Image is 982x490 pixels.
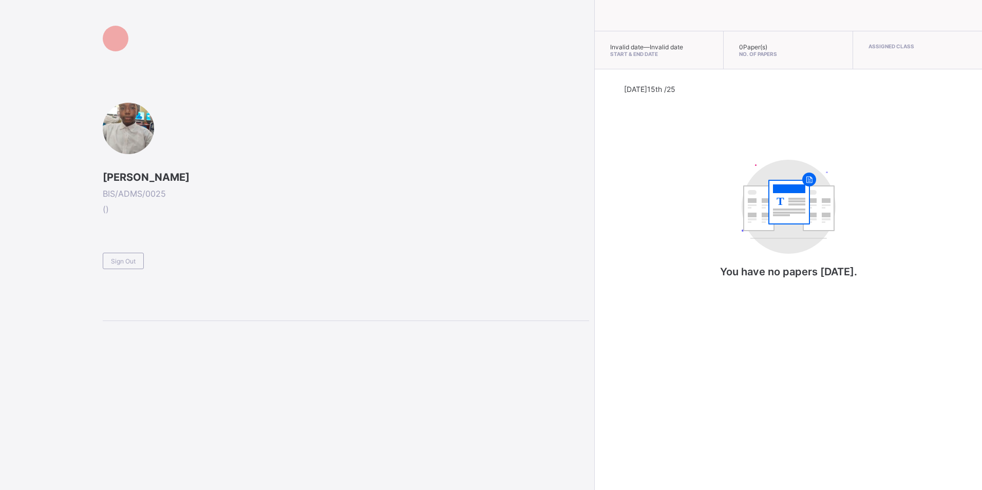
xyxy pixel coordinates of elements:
span: Invalid date — Invalid date [610,43,683,51]
span: Start & End Date [610,51,708,57]
span: Assigned Class [868,43,967,49]
span: [PERSON_NAME] [103,171,589,183]
span: Sign Out [111,257,136,265]
tspan: T [777,195,784,208]
span: ( ) [103,204,589,214]
span: 0 Paper(s) [739,43,767,51]
span: No. of Papers [739,51,837,57]
div: You have no papers today. [686,149,891,298]
p: You have no papers [DATE]. [686,266,891,278]
span: BIS/ADMS/0025 [103,189,589,199]
span: [DATE] 15th /25 [624,85,675,93]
